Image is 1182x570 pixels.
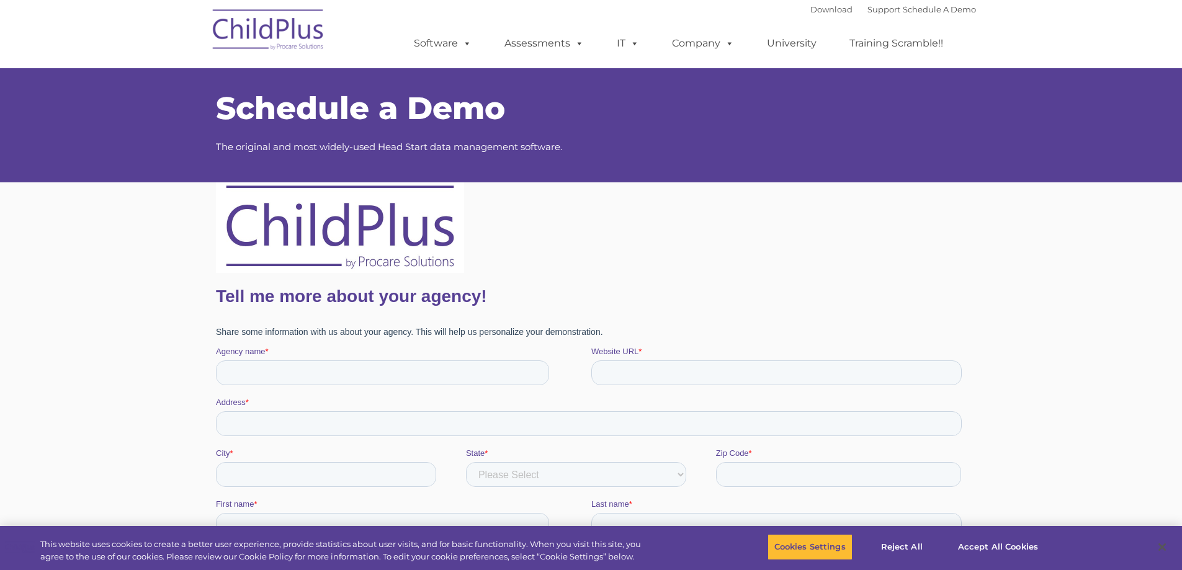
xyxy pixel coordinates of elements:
[207,1,331,63] img: ChildPlus by Procare Solutions
[375,164,423,174] span: Website URL
[250,449,358,458] span: Early Head Start Funded Total
[250,463,500,470] legend: Total Early Head Start funding count
[500,368,528,377] span: Job title
[500,449,604,458] span: Non Head Start Funded Total
[768,534,853,560] button: Cookies Settings
[837,31,956,56] a: Training Scramble!!
[660,31,746,56] a: Company
[500,266,533,275] span: Zip Code
[250,368,303,377] span: Phone number
[3,547,11,555] input: EHS
[500,463,750,470] legend: Non Head Start funding totals
[810,4,976,14] font: |
[604,31,651,56] a: IT
[754,31,829,56] a: University
[3,530,11,538] input: HS
[375,317,413,326] span: Last name
[250,266,269,275] span: State
[903,4,976,14] a: Schedule A Demo
[14,548,31,557] span: EHS
[216,141,562,153] span: The original and most widely-used Head Start data management software.
[401,31,484,56] a: Software
[951,534,1045,560] button: Accept All Cookies
[863,534,941,560] button: Reject All
[40,538,650,563] div: This website uses cookies to create a better user experience, provide statistics about user visit...
[492,31,596,56] a: Assessments
[867,4,900,14] a: Support
[14,531,25,540] span: HS
[1148,533,1176,561] button: Close
[810,4,853,14] a: Download
[216,89,505,127] span: Schedule a Demo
